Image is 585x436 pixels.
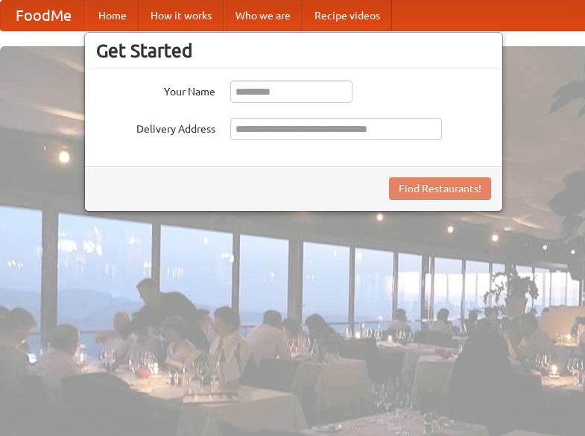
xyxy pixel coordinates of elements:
[1,1,86,31] a: FoodMe
[96,80,215,99] label: Your Name
[224,1,303,31] a: Who we are
[303,1,392,31] a: Recipe videos
[389,177,491,200] button: Find Restaurants!
[139,1,224,31] a: How it works
[86,1,139,31] a: Home
[96,118,215,136] label: Delivery Address
[96,40,491,62] h3: Get Started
